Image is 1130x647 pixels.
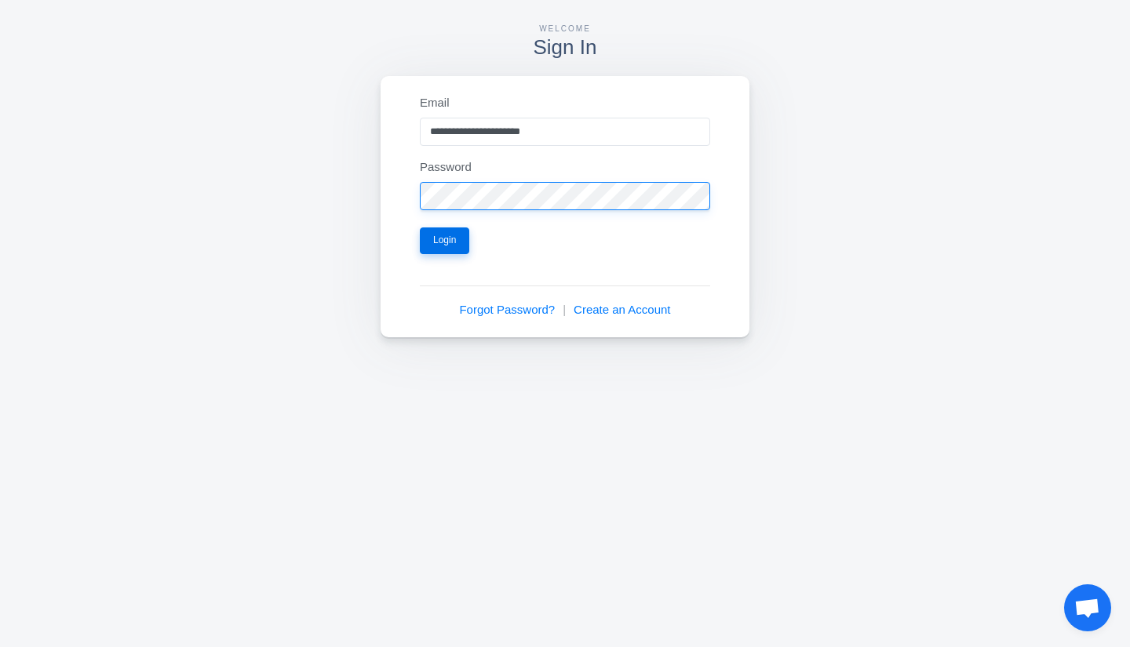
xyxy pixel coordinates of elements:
[574,301,670,319] a: Create an Account
[1064,584,1111,631] a: Open chat
[563,301,566,319] span: |
[381,37,749,57] h3: Sign In
[539,24,591,33] span: Welcome
[420,94,450,112] label: Email
[459,301,555,319] a: Forgot Password?
[420,158,472,176] label: Password
[420,227,469,254] button: Login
